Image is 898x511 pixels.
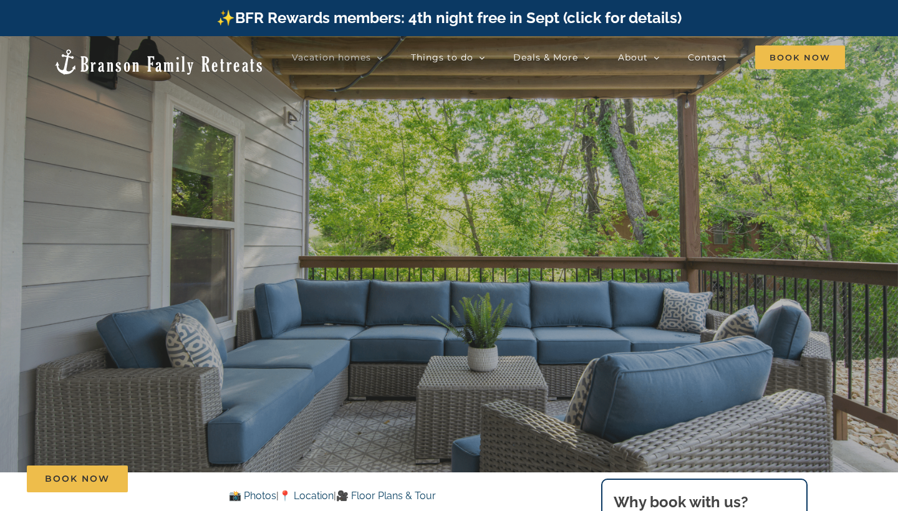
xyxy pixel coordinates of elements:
[513,45,590,70] a: Deals & More
[292,45,383,70] a: Vacation homes
[411,45,485,70] a: Things to do
[109,488,556,504] p: | |
[53,48,264,76] img: Branson Family Retreats Logo
[688,45,727,70] a: Contact
[292,53,371,62] span: Vacation homes
[336,490,436,502] a: 🎥 Floor Plans & Tour
[618,53,648,62] span: About
[279,490,334,502] a: 📍 Location
[216,9,682,27] a: ✨BFR Rewards members: 4th night free in Sept (click for details)
[292,45,845,70] nav: Main Menu
[45,474,110,484] span: Book Now
[27,466,128,492] a: Book Now
[513,53,578,62] span: Deals & More
[688,53,727,62] span: Contact
[411,53,473,62] span: Things to do
[618,45,660,70] a: About
[229,490,276,502] a: 📸 Photos
[755,45,845,69] span: Book Now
